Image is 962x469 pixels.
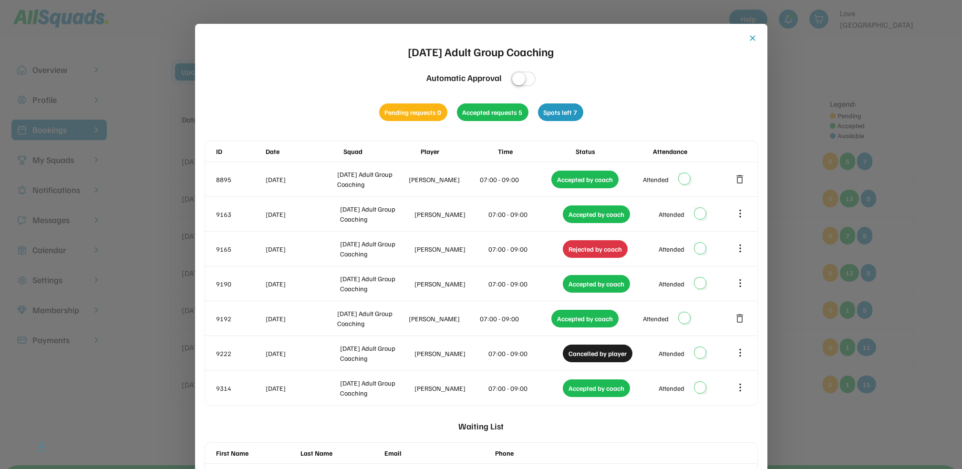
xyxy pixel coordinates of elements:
[489,279,561,289] div: 07:00 - 09:00
[379,103,447,121] div: Pending requests 0
[337,169,407,189] div: [DATE] Adult Group Coaching
[343,146,419,156] div: Squad
[563,345,632,362] div: Cancelled by player
[340,378,413,398] div: [DATE] Adult Group Coaching
[217,314,264,324] div: 9192
[480,314,550,324] div: 07:00 - 09:00
[408,43,554,60] div: [DATE] Adult Group Coaching
[217,348,264,358] div: 9222
[426,71,502,84] div: Automatic Approval
[266,279,339,289] div: [DATE]
[266,383,339,393] div: [DATE]
[563,240,628,258] div: Rejected by coach
[563,275,630,293] div: Accepted by coach
[538,103,583,121] div: Spots left 7
[266,244,339,254] div: [DATE]
[385,448,491,458] div: Email
[643,174,669,184] div: Attended
[551,310,619,327] div: Accepted by coach
[496,448,601,458] div: Phone
[659,348,684,358] div: Attended
[414,279,487,289] div: [PERSON_NAME]
[414,244,487,254] div: [PERSON_NAME]
[217,174,264,184] div: 8895
[480,174,550,184] div: 07:00 - 09:00
[653,146,728,156] div: Attendance
[266,314,336,324] div: [DATE]
[266,348,339,358] div: [DATE]
[409,174,478,184] div: [PERSON_NAME]
[643,314,669,324] div: Attended
[659,209,684,219] div: Attended
[457,103,528,121] div: Accepted requests 5
[414,383,487,393] div: [PERSON_NAME]
[266,174,336,184] div: [DATE]
[217,244,264,254] div: 9165
[489,209,561,219] div: 07:00 - 09:00
[421,146,496,156] div: Player
[266,209,339,219] div: [DATE]
[340,204,413,224] div: [DATE] Adult Group Coaching
[498,146,573,156] div: Time
[563,379,630,397] div: Accepted by coach
[409,314,478,324] div: [PERSON_NAME]
[489,244,561,254] div: 07:00 - 09:00
[659,244,684,254] div: Attended
[217,279,264,289] div: 9190
[659,383,684,393] div: Attended
[489,348,561,358] div: 07:00 - 09:00
[748,33,758,43] button: close
[300,448,380,458] div: Last Name
[340,343,413,363] div: [DATE] Adult Group Coaching
[734,173,746,185] button: delete
[266,146,341,156] div: Date
[414,209,487,219] div: [PERSON_NAME]
[217,209,264,219] div: 9163
[563,205,630,223] div: Accepted by coach
[217,448,296,458] div: First Name
[337,308,407,328] div: [DATE] Adult Group Coaching
[458,415,504,438] div: Waiting List
[659,279,684,289] div: Attended
[551,171,619,188] div: Accepted by coach
[576,146,651,156] div: Status
[340,274,413,294] div: [DATE] Adult Group Coaching
[414,348,487,358] div: [PERSON_NAME]
[340,239,413,259] div: [DATE] Adult Group Coaching
[217,383,264,393] div: 9314
[217,146,264,156] div: ID
[734,313,746,324] button: delete
[489,383,561,393] div: 07:00 - 09:00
